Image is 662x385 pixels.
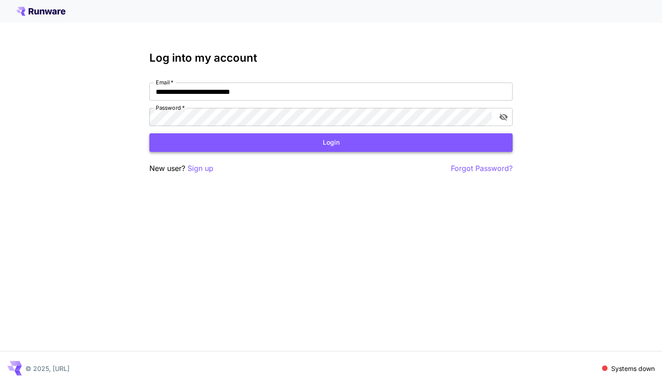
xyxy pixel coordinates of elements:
p: New user? [149,163,213,174]
button: toggle password visibility [495,109,512,125]
button: Forgot Password? [451,163,513,174]
label: Password [156,104,185,112]
label: Email [156,78,173,86]
button: Sign up [188,163,213,174]
h3: Log into my account [149,52,513,64]
p: Systems down [611,364,655,373]
p: © 2025, [URL] [25,364,69,373]
button: Login [149,133,513,152]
